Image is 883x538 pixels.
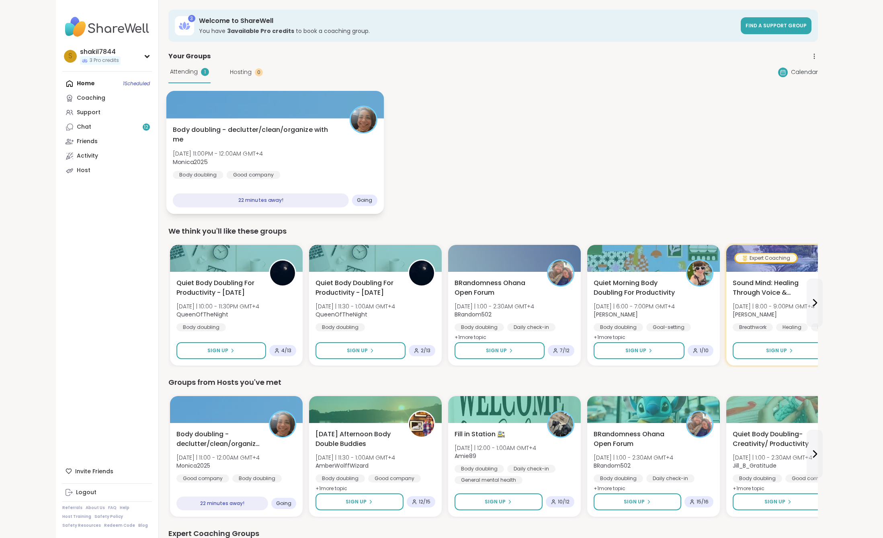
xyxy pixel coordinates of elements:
[270,261,295,285] img: QueenOfTheNight
[594,302,675,310] span: [DATE] | 6:00 - 7:00PM GMT+4
[173,125,340,145] span: Body doubling - declutter/clean/organize with me
[77,138,98,146] div: Friends
[230,68,252,76] span: Hosting
[594,462,631,470] b: BRandom502
[62,120,152,134] a: Chat12
[316,323,365,331] div: Body doubling
[594,454,673,462] span: [DATE] | 1:00 - 2:30AM GMT+4
[176,429,260,449] span: Body doubling - declutter/clean/organize with me
[62,134,152,149] a: Friends
[86,505,105,511] a: About Us
[199,16,736,25] h3: Welcome to ShareWell
[594,342,684,359] button: Sign Up
[733,310,777,318] b: [PERSON_NAME]
[232,474,282,483] div: Body doubling
[76,489,96,497] div: Logout
[594,429,677,449] span: BRandomness Ohana Open Forum
[281,347,291,354] span: 4 / 13
[176,278,260,298] span: Quiet Body Doubling For Productivity - [DATE]
[746,22,807,29] span: Find a support group
[176,454,260,462] span: [DATE] | 11:00 - 12:00AM GMT+4
[173,150,263,158] span: [DATE] 11:00PM - 12:00AM GMT+4
[687,412,712,437] img: BRandom502
[62,91,152,105] a: Coaching
[776,323,808,331] div: Healing
[62,523,101,528] a: Safety Resources
[227,27,294,35] b: 3 available Pro credit s
[409,412,434,437] img: AmberWolffWizard
[356,197,372,203] span: Going
[173,193,348,207] div: 22 minutes away!
[733,278,816,298] span: Sound Mind: Healing Through Voice & Vibration
[733,429,816,449] span: Quiet Body Doubling- Creativity/ Productivity
[594,474,643,483] div: Body doubling
[176,323,226,331] div: Body doubling
[316,310,367,318] b: QueenOfTheNight
[104,523,135,528] a: Redeem Code
[347,347,368,354] span: Sign Up
[594,310,638,318] b: [PERSON_NAME]
[77,152,98,160] div: Activity
[276,500,291,507] span: Going
[594,493,681,510] button: Sign Up
[316,302,395,310] span: [DATE] | 11:30 - 1:00AM GMT+4
[560,347,570,354] span: 7 / 12
[62,13,152,41] img: ShareWell Nav Logo
[168,377,818,388] div: Groups from Hosts you've met
[68,51,72,62] span: s
[255,68,263,76] div: 0
[697,499,709,505] span: 15 / 16
[594,323,643,331] div: Body doubling
[62,149,152,163] a: Activity
[77,166,90,175] div: Host
[170,68,198,76] span: Attending
[138,523,148,528] a: Blog
[108,505,117,511] a: FAQ
[455,444,536,452] span: [DATE] | 12:00 - 1:00AM GMT+4
[316,429,399,449] span: [DATE] Afternoon Body Double Buddies
[207,347,228,354] span: Sign Up
[62,105,152,120] a: Support
[646,474,695,483] div: Daily check-in
[62,485,152,500] a: Logout
[733,474,782,483] div: Body doubling
[176,342,266,359] button: Sign Up
[316,454,395,462] span: [DATE] | 11:30 - 1:00AM GMT+4
[455,493,543,510] button: Sign Up
[316,342,406,359] button: Sign Up
[455,323,504,331] div: Body doubling
[201,68,209,76] div: 1
[791,68,818,76] span: Calendar
[700,347,709,354] span: 1 / 10
[368,474,421,483] div: Good company
[455,342,545,359] button: Sign Up
[346,498,367,505] span: Sign Up
[270,412,295,437] img: Monica2025
[594,278,677,298] span: Quiet Morning Body Doubling For Productivity
[733,342,827,359] button: Sign Up
[176,462,210,470] b: Monica2025
[77,123,91,131] div: Chat
[62,163,152,178] a: Host
[455,302,534,310] span: [DATE] | 1:00 - 2:30AM GMT+4
[741,17,811,34] a: Find a support group
[455,452,476,460] b: Amie89
[173,158,207,166] b: Monica2025
[77,94,105,102] div: Coaching
[90,57,119,64] span: 3 Pro credits
[419,499,430,505] span: 12 / 15
[733,493,824,510] button: Sign Up
[94,514,123,520] a: Safety Policy
[77,109,100,117] div: Support
[120,505,129,511] a: Help
[687,261,712,285] img: Adrienne_QueenOfTheDawn
[176,310,228,318] b: QueenOfTheNight
[80,47,121,56] div: shakil7844
[168,226,818,237] div: We think you'll like these groups
[507,465,555,473] div: Daily check-in
[350,107,376,132] img: Monica2025
[624,498,645,505] span: Sign Up
[226,171,280,179] div: Good company
[62,505,82,511] a: Referrals
[485,498,506,505] span: Sign Up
